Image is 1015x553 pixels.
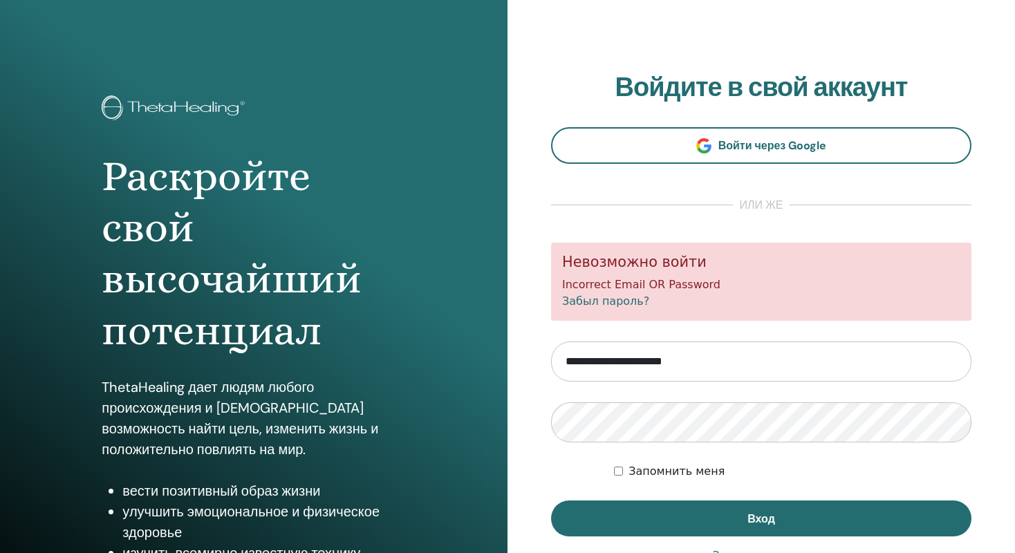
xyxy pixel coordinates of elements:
[102,377,405,460] p: ThetaHealing дает людям любого происхождения и [DEMOGRAPHIC_DATA] возможность найти цель, изменит...
[562,294,649,308] a: Забыл пароль?
[614,463,971,480] div: Keep me authenticated indefinitely or until I manually logout
[551,500,971,536] button: Вход
[102,151,405,357] h1: Раскройте свой высочайший потенциал
[551,72,971,104] h2: Войдите в свой аккаунт
[551,243,971,321] div: Incorrect Email OR Password
[551,127,971,164] a: Войти через Google
[718,138,827,153] span: Войти через Google
[122,501,405,543] li: улучшить эмоциональное и физическое здоровье
[733,197,790,214] span: или же
[747,512,775,526] span: Вход
[628,463,725,480] label: Запомнить меня
[562,254,960,271] h5: Невозможно войти
[122,480,405,501] li: вести позитивный образ жизни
